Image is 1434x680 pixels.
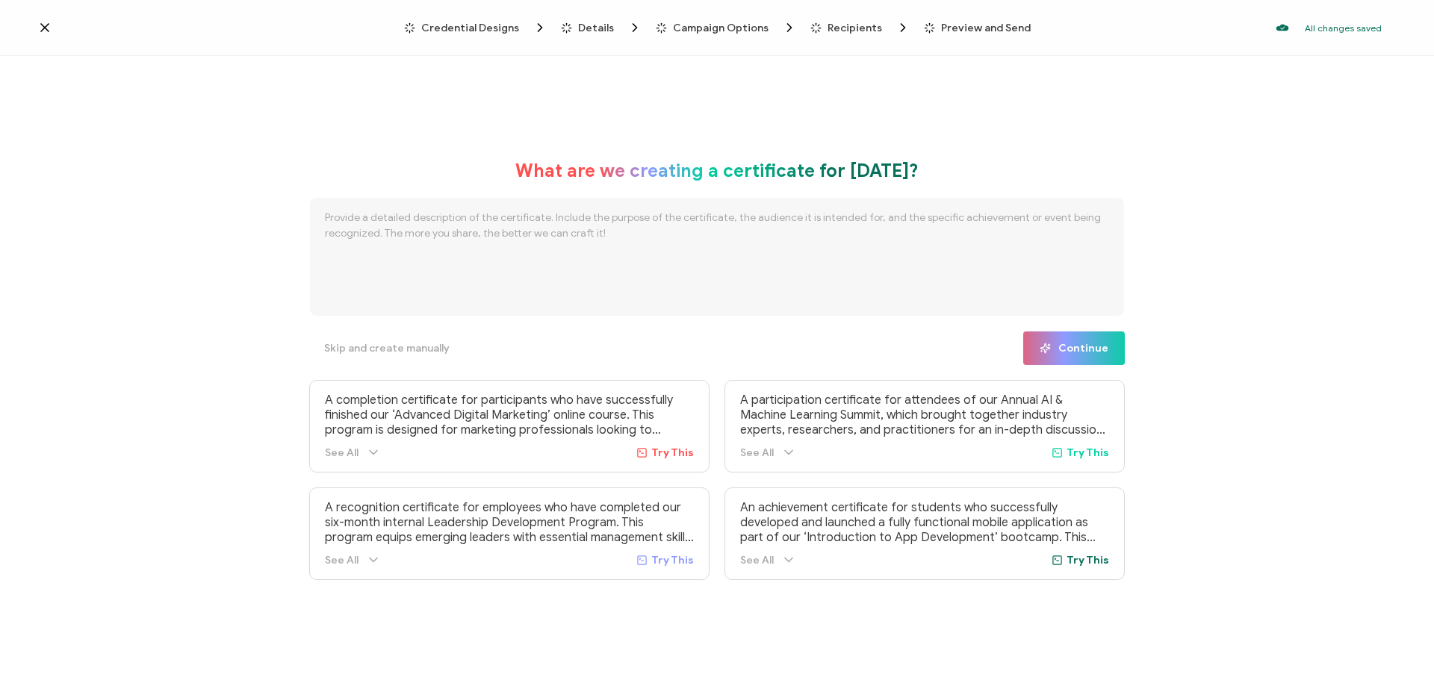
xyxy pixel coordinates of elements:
[325,446,358,459] span: See All
[651,446,694,459] span: Try This
[1040,343,1108,354] span: Continue
[740,446,774,459] span: See All
[325,500,694,545] p: A recognition certificate for employees who have completed our six-month internal Leadership Deve...
[324,343,450,354] span: Skip and create manually
[941,22,1031,34] span: Preview and Send
[325,554,358,567] span: See All
[656,20,797,35] span: Campaign Options
[404,20,1031,35] div: Breadcrumb
[828,22,882,34] span: Recipients
[740,393,1109,437] p: A participation certificate for attendees of our Annual AI & Machine Learning Summit, which broug...
[651,554,694,567] span: Try This
[1067,446,1109,459] span: Try This
[515,160,919,182] h1: What are we creating a certificate for [DATE]?
[1305,22,1382,34] p: All changes saved
[810,20,910,35] span: Recipients
[1023,331,1125,365] button: Continue
[578,22,614,34] span: Details
[924,22,1031,34] span: Preview and Send
[309,331,465,365] button: Skip and create manually
[673,22,769,34] span: Campaign Options
[740,554,774,567] span: See All
[421,22,519,34] span: Credential Designs
[561,20,642,35] span: Details
[325,393,694,437] p: A completion certificate for participants who have successfully finished our ‘Advanced Digital Ma...
[740,500,1109,545] p: An achievement certificate for students who successfully developed and launched a fully functiona...
[404,20,547,35] span: Credential Designs
[1067,554,1109,567] span: Try This
[1359,608,1434,680] iframe: Chat Widget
